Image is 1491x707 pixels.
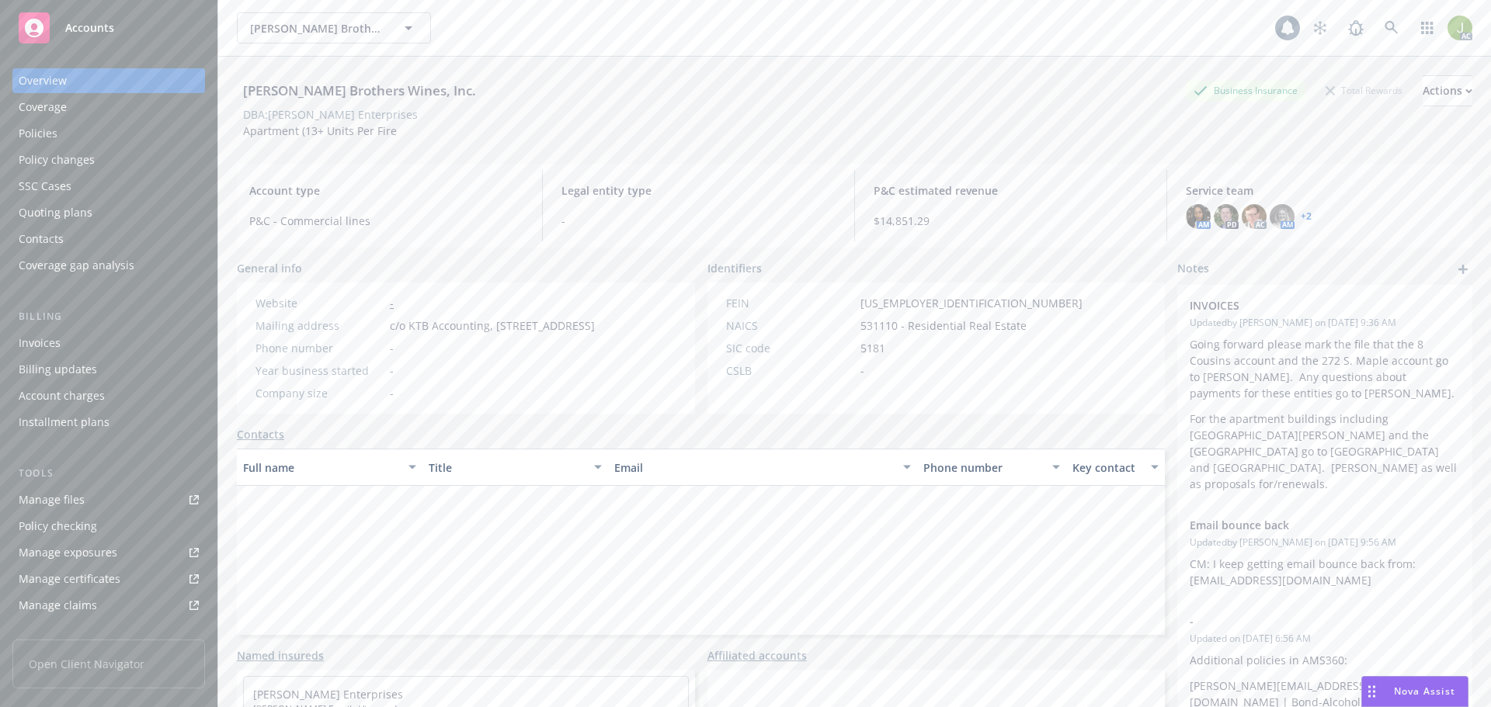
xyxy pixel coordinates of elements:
[12,487,205,512] a: Manage files
[12,619,205,644] a: Manage BORs
[237,260,302,276] span: General info
[390,317,595,334] span: c/o KTB Accounting, [STREET_ADDRESS]
[19,357,97,382] div: Billing updates
[707,647,807,664] a: Affiliated accounts
[1270,204,1295,229] img: photo
[429,459,585,476] div: Title
[19,174,71,199] div: SSC Cases
[243,106,418,123] div: DBA: [PERSON_NAME] Enterprises
[608,449,917,486] button: Email
[1423,75,1472,106] button: Actions
[12,68,205,93] a: Overview
[12,639,205,688] span: Open Client Navigator
[12,593,205,618] a: Manage claims
[390,362,394,379] span: -
[249,182,523,199] span: Account type
[19,619,92,644] div: Manage BORs
[860,362,864,379] span: -
[19,487,85,512] div: Manage files
[19,253,134,278] div: Coverage gap analysis
[12,309,205,324] div: Billing
[1423,76,1472,106] div: Actions
[726,362,854,379] div: CSLB
[19,147,95,172] div: Policy changes
[390,340,394,356] span: -
[1190,336,1460,401] p: Going forward please mark the file that the 8 Cousins account and the 272 S. Maple account go to ...
[255,295,384,311] div: Website
[1190,316,1460,330] span: Updated by [PERSON_NAME] on [DATE] 9:36 AM
[614,459,894,476] div: Email
[19,514,97,539] div: Policy checking
[561,213,836,229] span: -
[1190,517,1420,533] span: Email bounce back
[249,213,523,229] span: P&C - Commercial lines
[1448,16,1472,40] img: photo
[561,182,836,199] span: Legal entity type
[860,295,1083,311] span: [US_EMPLOYER_IDENTIFICATION_NUMBER]
[1190,632,1460,646] span: Updated on [DATE] 6:56 AM
[19,383,105,408] div: Account charges
[1066,449,1165,486] button: Key contact
[1376,12,1407,43] a: Search
[422,449,608,486] button: Title
[874,182,1148,199] span: P&C estimated revenue
[12,253,205,278] a: Coverage gap analysis
[237,12,431,43] button: [PERSON_NAME] Brothers Wines, Inc.
[1190,556,1419,587] span: CM: I keep getting email bounce back from: [EMAIL_ADDRESS][DOMAIN_NAME]
[12,514,205,539] a: Policy checking
[19,331,61,355] div: Invoices
[12,331,205,355] a: Invoices
[1072,459,1142,476] div: Key contact
[243,459,399,476] div: Full name
[19,95,67,120] div: Coverage
[12,357,205,382] a: Billing updates
[390,385,394,401] span: -
[1177,504,1472,601] div: Email bounce backUpdatedby [PERSON_NAME] on [DATE] 9:56 AMCM: I keep getting email bounce back fr...
[237,81,482,101] div: [PERSON_NAME] Brothers Wines, Inc.
[1190,613,1420,629] span: -
[1186,204,1211,229] img: photo
[243,123,397,138] span: Apartment (13+ Units Per Fire
[255,362,384,379] div: Year business started
[726,317,854,334] div: NAICS
[707,260,762,276] span: Identifiers
[250,20,384,36] span: [PERSON_NAME] Brothers Wines, Inc.
[12,567,205,591] a: Manage certificates
[1186,182,1460,199] span: Service team
[1394,684,1455,698] span: Nova Assist
[1190,652,1460,668] p: Additional policies in AMS360:
[255,340,384,356] div: Phone number
[390,296,394,310] a: -
[1177,260,1209,279] span: Notes
[1214,204,1239,229] img: photo
[1340,12,1371,43] a: Report a Bug
[1186,81,1305,100] div: Business Insurance
[1177,285,1472,504] div: INVOICESUpdatedby [PERSON_NAME] on [DATE] 9:36 AMGoing forward please mark the file that the 8 Co...
[19,227,64,251] div: Contacts
[1318,81,1410,100] div: Total Rewards
[19,121,57,146] div: Policies
[19,593,97,618] div: Manage claims
[237,449,422,486] button: Full name
[12,540,205,565] a: Manage exposures
[12,383,205,408] a: Account charges
[237,647,324,664] a: Named insureds
[726,340,854,356] div: SIC code
[1361,676,1468,707] button: Nova Assist
[860,317,1027,334] span: 531110 - Residential Real Estate
[12,121,205,146] a: Policies
[1362,677,1382,706] div: Drag to move
[19,567,120,591] div: Manage certificates
[917,449,1065,486] button: Phone number
[253,687,403,702] a: [PERSON_NAME] Enterprises
[1190,535,1460,549] span: Updated by [PERSON_NAME] on [DATE] 9:56 AM
[19,68,67,93] div: Overview
[860,340,885,356] span: 5181
[12,95,205,120] a: Coverage
[874,213,1148,229] span: $14,851.29
[12,410,205,435] a: Installment plans
[12,147,205,172] a: Policy changes
[19,200,92,225] div: Quoting plans
[12,174,205,199] a: SSC Cases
